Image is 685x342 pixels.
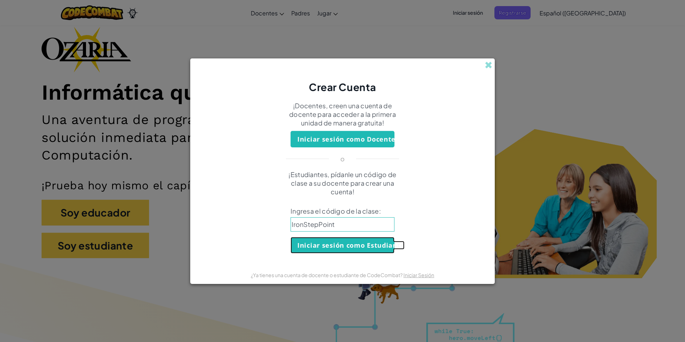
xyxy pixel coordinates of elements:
p: o [340,155,345,163]
span: Crear Cuenta [309,81,376,93]
p: ¡Estudiantes, pídanle un código de clase a su docente para crear una cuenta! [280,170,405,196]
a: Iniciar Sesión [403,272,434,278]
p: ¡Docentes, creen una cuenta de docente para acceder a la primera unidad de manera gratuita! [280,101,405,127]
button: Iniciar sesión como Estudiante [291,237,394,253]
span: ¿Ya tienes una cuenta de docente o estudiante de CodeCombat? [251,272,403,278]
span: Ingresa el código de la clase: [291,207,394,215]
button: Iniciar sesión como Docente [291,131,394,147]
